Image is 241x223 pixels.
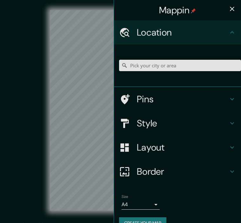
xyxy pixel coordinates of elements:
[191,8,196,13] img: pin-icon.png
[114,135,241,159] div: Layout
[114,159,241,184] div: Border
[137,166,228,177] h4: Border
[137,142,228,153] h4: Layout
[159,4,196,16] h4: Mappin
[137,27,228,38] h4: Location
[137,118,228,129] h4: Style
[114,87,241,111] div: Pins
[114,111,241,135] div: Style
[122,199,160,210] div: A4
[122,194,128,199] label: Size
[119,60,241,71] input: Pick your city or area
[50,10,191,211] canvas: Map
[114,20,241,44] div: Location
[137,93,228,105] h4: Pins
